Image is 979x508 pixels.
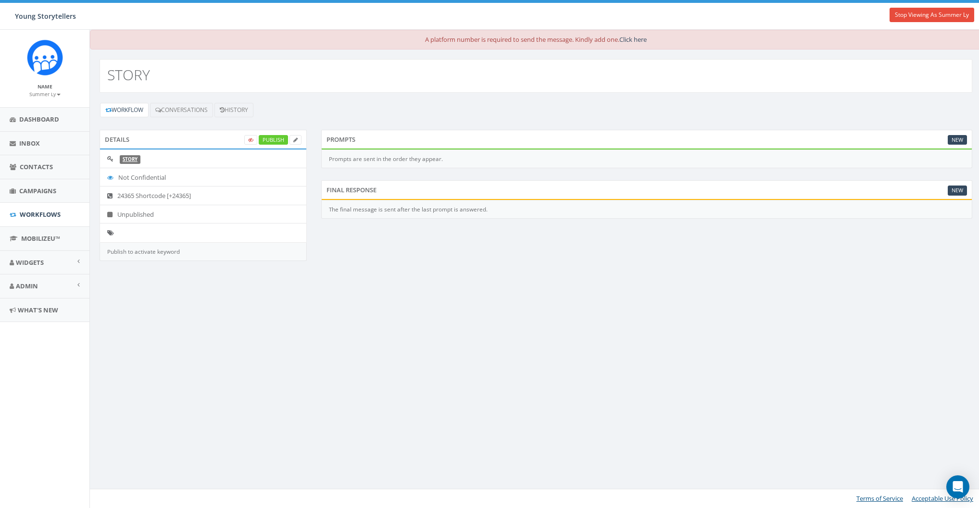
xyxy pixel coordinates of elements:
a: New [948,135,967,145]
span: Workflows [20,210,61,219]
a: Conversations [150,103,213,117]
span: Campaigns [19,186,56,195]
span: Young Storytellers [15,12,76,21]
a: Terms of Service [856,494,903,503]
div: Open Intercom Messenger [946,475,969,498]
div: Details [100,130,307,149]
a: Summer Ly [29,89,61,98]
span: Inbox [19,139,40,148]
li: Unpublished [100,205,306,224]
small: Name [38,83,52,90]
div: Prompts [321,130,972,149]
a: Workflow [100,103,149,117]
span: Dashboard [19,115,59,124]
span: Contacts [20,162,53,171]
span: MobilizeU™ [21,234,60,243]
a: History [214,103,253,117]
div: Prompts are sent in the order they appear. [321,150,972,168]
small: Summer Ly [29,91,61,98]
li: Not Confidential [100,168,306,187]
span: What's New [18,306,58,314]
a: Publish [259,135,288,145]
a: Click here [619,35,647,44]
img: Rally_Corp_Icon_1.png [27,39,63,75]
a: STORY [123,156,138,162]
a: Stop Viewing As Summer Ly [890,8,974,22]
span: Widgets [16,258,44,267]
div: The final message is sent after the last prompt is answered. [321,200,972,219]
a: Acceptable Use Policy [912,494,973,503]
li: 24365 Shortcode [+24365] [100,186,306,205]
span: Admin [16,282,38,290]
div: Final Response [321,180,972,199]
div: Publish to activate keyword [100,243,307,261]
h2: STORY [107,67,150,83]
a: New [948,186,967,196]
